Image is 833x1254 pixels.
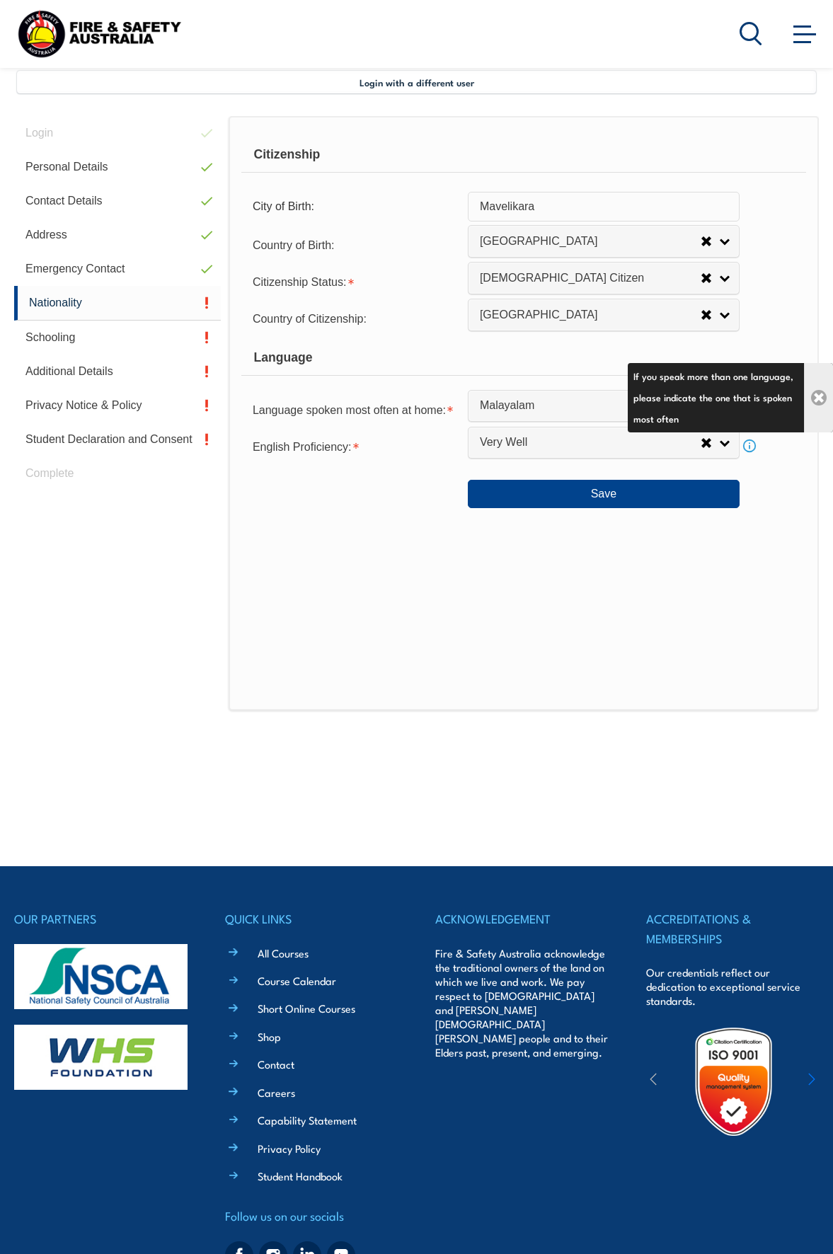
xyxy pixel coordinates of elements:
[225,909,398,928] h4: QUICK LINKS
[253,239,335,251] span: Country of Birth:
[258,973,336,988] a: Course Calendar
[253,404,446,416] span: Language spoken most often at home:
[258,1085,295,1100] a: Careers
[468,480,740,508] button: Save
[646,965,820,1008] p: Our credentials reflect our dedication to exceptional service standards.
[14,150,221,184] a: Personal Details
[14,422,221,456] a: Student Declaration and Consent
[804,363,833,432] a: Close
[480,234,701,249] span: [GEOGRAPHIC_DATA]
[258,1112,357,1127] a: Capability Statement
[740,436,759,456] a: Info
[14,218,221,252] a: Address
[241,137,806,173] div: Citizenship
[241,193,468,220] div: City of Birth:
[480,435,701,450] span: Very Well
[241,267,468,295] div: Citizenship Status is required.
[435,909,609,928] h4: ACKNOWLEDGEMENT
[253,441,352,453] span: English Proficiency:
[14,355,221,389] a: Additional Details
[14,286,221,321] a: Nationality
[14,321,221,355] a: Schooling
[258,1001,355,1016] a: Short Online Courses
[740,399,759,419] a: Info
[646,909,820,948] h4: ACCREDITATIONS & MEMBERSHIPS
[435,946,609,1059] p: Fire & Safety Australia acknowledge the traditional owners of the land on which we live and work....
[258,1057,294,1071] a: Contact
[258,1029,281,1044] a: Shop
[14,944,188,1009] img: nsca-logo-footer
[225,1206,398,1226] h4: Follow us on our socials
[258,1168,343,1183] a: Student Handbook
[258,945,309,960] a: All Courses
[253,276,347,288] span: Citizenship Status:
[14,1025,188,1090] img: whs-logo-footer
[241,395,468,423] div: Language spoken most often at home is required.
[241,340,806,376] div: Language
[480,398,701,413] span: Malayalam
[258,1141,321,1156] a: Privacy Policy
[14,252,221,286] a: Emergency Contact
[14,909,188,928] h4: OUR PARTNERS
[360,76,474,88] span: Login with a different user
[480,271,701,286] span: [DEMOGRAPHIC_DATA] Citizen
[14,184,221,218] a: Contact Details
[14,389,221,422] a: Privacy Notice & Policy
[480,308,701,323] span: [GEOGRAPHIC_DATA]
[253,313,367,325] span: Country of Citizenship:
[241,432,468,460] div: English Proficiency is required.
[678,1026,789,1137] img: Untitled design (19)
